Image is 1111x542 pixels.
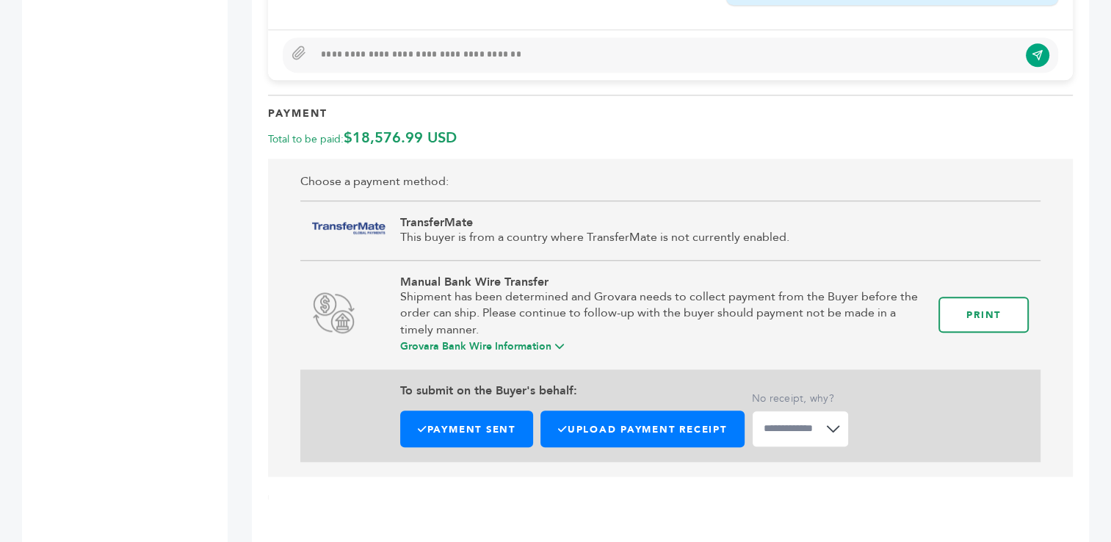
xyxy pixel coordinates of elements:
[300,173,1041,189] div: Choose a payment method:
[400,339,551,353] span: Grovara Bank Wire Information
[344,128,457,148] span: $18,576.99 USD
[400,289,918,338] span: Shipment has been determined and Grovara needs to collect payment from the Buyer before the order...
[400,216,789,229] span: TransferMate
[400,411,533,447] button: PAYMENT SENT
[400,229,789,245] span: This buyer is from a country where TransferMate is not currently enabled.
[268,106,1073,128] h4: PAYMENT
[540,411,745,447] label: Upload Payment Receipt
[938,297,1029,333] a: Print
[752,391,856,406] label: No receipt, why?
[268,128,1073,148] div: Total to be paid:
[400,384,752,397] span: To submit on the Buyer's behalf:
[400,275,920,289] span: Manual Bank Wire Transfer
